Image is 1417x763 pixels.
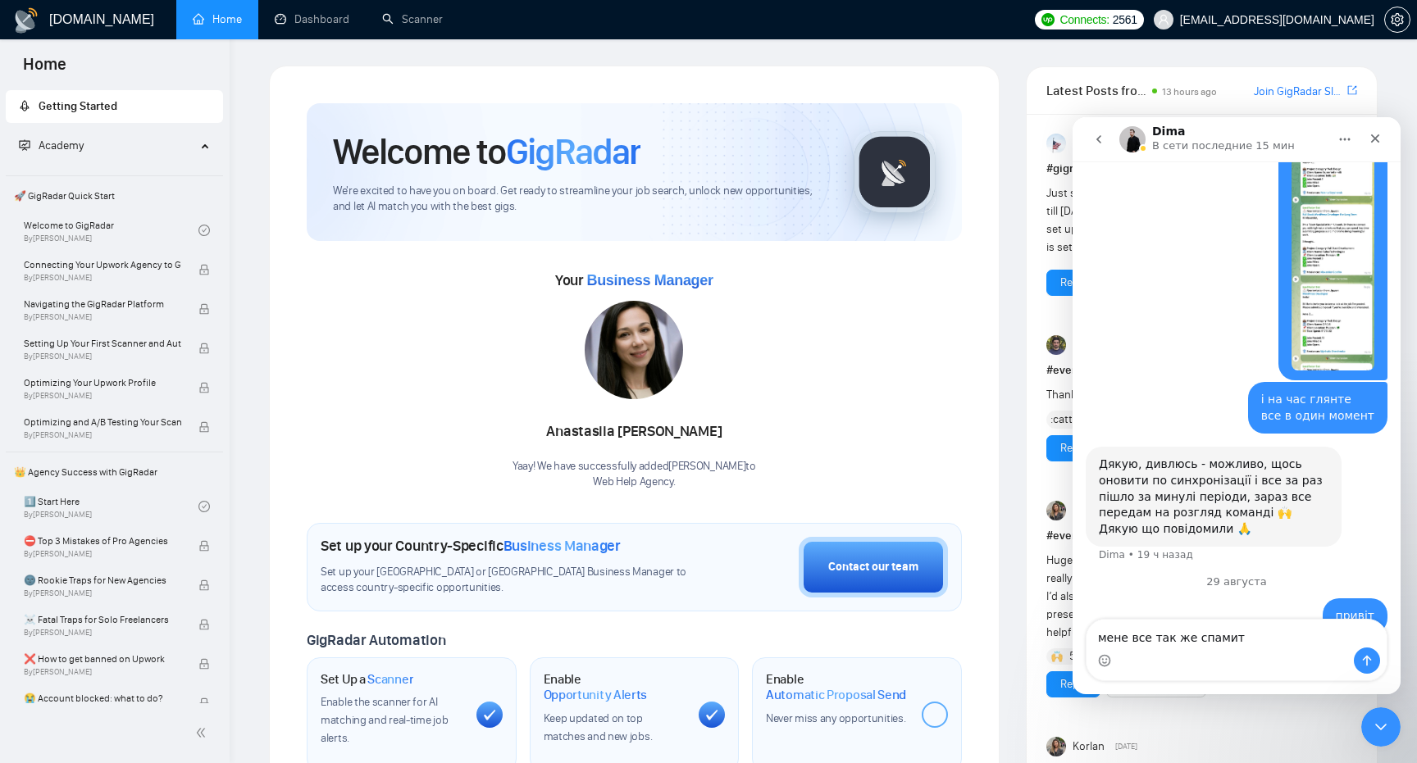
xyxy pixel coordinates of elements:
[321,695,448,745] span: Enable the scanner for AI matching and real-time job alerts.
[7,456,221,488] span: 👑 Agency Success with GigRadar
[1113,11,1137,29] span: 2561
[1046,501,1066,520] img: Korlan
[1046,184,1295,257] div: Just signed up [DATE], my onboarding call is not till [DATE]. Can anyone help me to get started t...
[198,303,210,315] span: lock
[1046,270,1100,296] button: Reply
[198,579,210,591] span: lock
[544,671,686,703] h1: Enable
[24,628,181,638] span: By [PERSON_NAME]
[1046,671,1100,697] button: Reply
[506,129,640,174] span: GigRadar
[544,687,648,703] span: Opportunity Alerts
[1254,83,1344,101] a: Join GigRadar Slack Community
[10,52,80,87] span: Home
[513,459,756,490] div: Yaay! We have successfully added [PERSON_NAME] to
[766,687,906,703] span: Automatic Proposal Send
[333,184,827,215] span: We're excited to have you on board. Get ready to streamline your job search, unlock new opportuni...
[1347,83,1357,98] a: export
[766,671,909,703] h1: Enable
[1046,134,1066,153] img: Anisuzzaman Khan
[39,99,117,113] span: Getting Started
[1050,411,1075,429] span: :catt:
[13,7,39,34] img: logo
[24,273,181,283] span: By [PERSON_NAME]
[24,414,181,430] span: Optimizing and A/B Testing Your Scanner for Better Results
[321,565,697,596] span: Set up your [GEOGRAPHIC_DATA] or [GEOGRAPHIC_DATA] Business Manager to access country-specific op...
[1060,439,1087,457] a: Reply
[198,540,210,552] span: lock
[1046,552,1295,642] div: Huge thanks to @ for such a great session - we really enjoyed it! I’d also like to kindly ask you...
[24,549,181,559] span: By [PERSON_NAME]
[24,391,181,401] span: By [PERSON_NAME]
[1384,7,1410,33] button: setting
[1361,707,1401,747] iframe: Intercom live chat
[1041,13,1055,26] img: upwork-logo.png
[195,724,212,741] span: double-left
[585,301,683,399] img: 1706116703718-multi-26.jpg
[1073,738,1105,756] span: Korlan
[333,129,640,174] h1: Welcome to
[367,671,413,688] span: Scanner
[193,12,242,26] a: homeHome
[586,272,713,288] span: Business Manager
[1046,335,1066,355] img: Toby Fox-Mason
[382,12,443,26] a: searchScanner
[1046,737,1066,756] img: Korlan
[24,312,181,322] span: By [PERSON_NAME]
[198,697,210,709] span: lock
[198,382,210,393] span: lock
[7,179,221,212] span: 🚀 GigRadar Quick Start
[39,139,84,152] span: Academy
[275,12,349,26] a: dashboardDashboard
[198,343,210,354] span: lock
[513,475,756,490] p: Web Help Agency .
[19,139,84,152] span: Academy
[24,533,181,549] span: ⛔ Top 3 Mistakes of Pro Agencies
[1059,11,1109,29] span: Connects:
[1046,80,1147,101] span: Latest Posts from the GigRadar Community
[24,651,181,667] span: ❌ How to get banned on Upwork
[24,572,181,588] span: 🌚 Rookie Traps for New Agencies
[198,264,210,275] span: lock
[198,501,210,512] span: check-circle
[1046,160,1357,178] h1: # gigradar-hub
[1158,14,1169,25] span: user
[198,658,210,670] span: lock
[854,131,936,213] img: gigradar-logo.png
[24,335,181,352] span: Setting Up Your First Scanner and Auto-Bidder
[321,671,413,688] h1: Set Up a
[24,375,181,391] span: Optimizing Your Upwork Profile
[198,421,210,433] span: lock
[19,100,30,111] span: rocket
[19,139,30,151] span: fund-projection-screen
[1051,651,1063,662] img: 🙌
[555,271,713,289] span: Your
[1385,13,1410,26] span: setting
[307,631,445,649] span: GigRadar Automation
[24,352,181,361] span: By [PERSON_NAME]
[513,418,756,446] div: Anastasiia [PERSON_NAME]
[24,611,181,628] span: ☠️ Fatal Traps for Solo Freelancers
[198,225,210,236] span: check-circle
[1162,86,1217,98] span: 13 hours ago
[1046,386,1295,404] div: Thanks for having me
[1069,648,1076,665] span: 5
[24,430,181,440] span: By [PERSON_NAME]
